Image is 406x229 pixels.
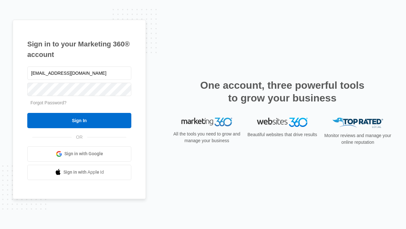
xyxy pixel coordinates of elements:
[27,66,131,80] input: Email
[322,132,393,146] p: Monitor reviews and manage your online reputation
[72,134,87,141] span: OR
[63,169,104,176] span: Sign in with Apple Id
[332,118,383,128] img: Top Rated Local
[64,150,103,157] span: Sign in with Google
[30,100,67,105] a: Forgot Password?
[27,146,131,162] a: Sign in with Google
[27,39,131,60] h1: Sign in to your Marketing 360® account
[247,131,318,138] p: Beautiful websites that drive results
[27,113,131,128] input: Sign In
[171,131,242,144] p: All the tools you need to grow and manage your business
[257,118,308,127] img: Websites 360
[181,118,232,127] img: Marketing 360
[198,79,366,104] h2: One account, three powerful tools to grow your business
[27,165,131,180] a: Sign in with Apple Id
